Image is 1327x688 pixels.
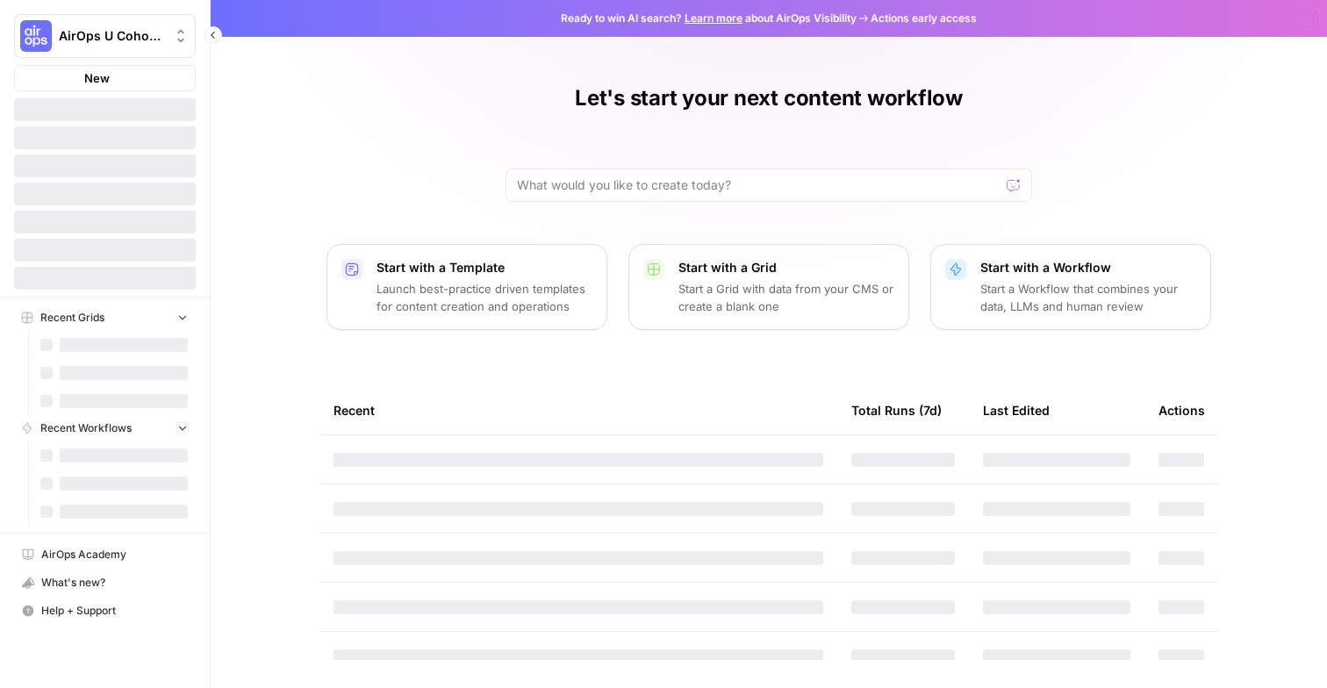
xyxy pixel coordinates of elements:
[20,20,52,52] img: AirOps U Cohort 1 Logo
[377,280,592,315] p: Launch best-practice driven templates for content creation and operations
[628,244,909,330] button: Start with a GridStart a Grid with data from your CMS or create a blank one
[678,280,894,315] p: Start a Grid with data from your CMS or create a blank one
[334,386,823,434] div: Recent
[14,415,196,441] button: Recent Workflows
[326,244,607,330] button: Start with a TemplateLaunch best-practice driven templates for content creation and operations
[685,11,742,25] a: Learn more
[41,603,188,619] span: Help + Support
[14,14,196,58] button: Workspace: AirOps U Cohort 1
[1158,386,1205,434] div: Actions
[84,69,110,87] span: New
[980,259,1196,276] p: Start with a Workflow
[14,541,196,569] a: AirOps Academy
[980,280,1196,315] p: Start a Workflow that combines your data, LLMs and human review
[15,570,195,596] div: What's new?
[575,84,963,112] h1: Let's start your next content workflow
[14,569,196,597] button: What's new?
[14,65,196,91] button: New
[871,11,977,26] span: Actions early access
[14,597,196,625] button: Help + Support
[59,27,165,45] span: AirOps U Cohort 1
[40,310,104,326] span: Recent Grids
[678,259,894,276] p: Start with a Grid
[14,305,196,331] button: Recent Grids
[930,244,1211,330] button: Start with a WorkflowStart a Workflow that combines your data, LLMs and human review
[983,386,1050,434] div: Last Edited
[561,11,857,26] span: Ready to win AI search? about AirOps Visibility
[40,420,132,436] span: Recent Workflows
[377,259,592,276] p: Start with a Template
[851,386,942,434] div: Total Runs (7d)
[517,176,1000,194] input: What would you like to create today?
[41,547,188,563] span: AirOps Academy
